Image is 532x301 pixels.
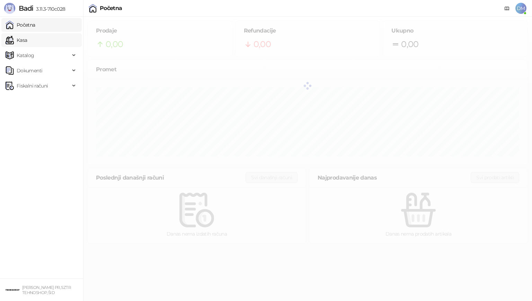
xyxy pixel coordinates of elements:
a: Početna [6,18,35,32]
div: Početna [100,6,122,11]
span: Katalog [17,48,34,62]
small: [PERSON_NAME] PR, SZTR TEHNOSHOP, ŠID [22,285,71,295]
span: Badi [19,4,33,12]
img: 64x64-companyLogo-68805acf-9e22-4a20-bcb3-9756868d3d19.jpeg [6,283,19,297]
span: Dokumenti [17,64,42,77]
a: Kasa [6,33,27,47]
span: DM [515,3,526,14]
img: Logo [4,3,15,14]
span: Fiskalni računi [17,79,48,93]
span: 3.11.3-710c028 [33,6,65,12]
a: Dokumentacija [502,3,513,14]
